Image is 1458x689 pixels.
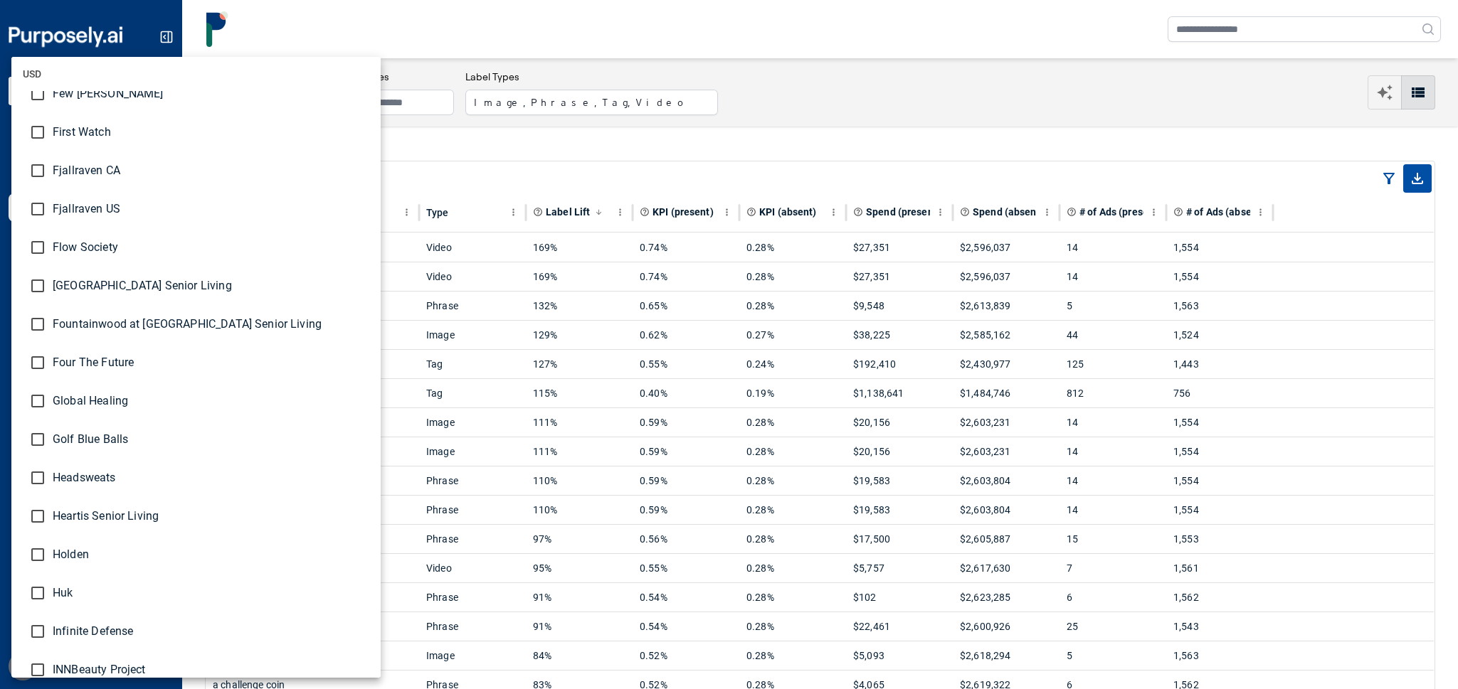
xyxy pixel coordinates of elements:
span: Four The Future [53,354,369,371]
span: Heartis Senior Living [53,508,369,525]
span: First Watch [53,124,369,141]
span: Holden [53,546,369,563]
span: INNBeauty Project [53,661,369,678]
span: Fountainwood at [GEOGRAPHIC_DATA] Senior Living [53,316,369,333]
span: Global Healing [53,392,369,410]
span: Golf Blue Balls [53,431,369,448]
span: Huk [53,584,369,602]
span: Infinite Defense [53,623,369,640]
span: [GEOGRAPHIC_DATA] Senior Living [53,277,369,294]
span: Fjallraven CA [53,162,369,179]
li: USD [11,57,381,91]
span: Flow Society [53,239,369,256]
span: Few [PERSON_NAME] [53,85,369,102]
span: Fjallraven US [53,201,369,218]
span: Headsweats [53,469,369,486]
